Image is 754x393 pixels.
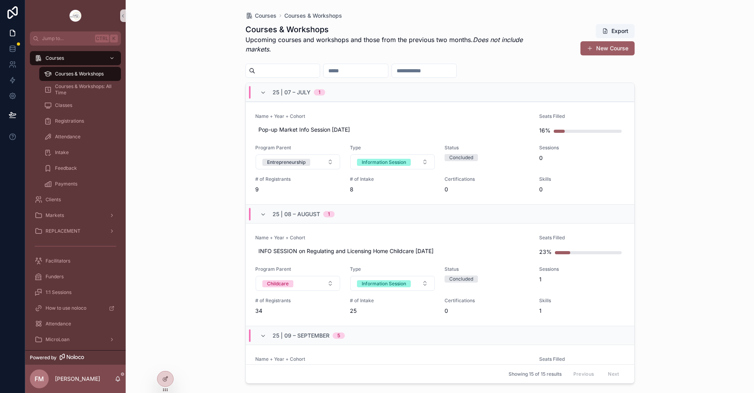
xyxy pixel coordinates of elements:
[445,145,530,151] span: Status
[539,113,624,119] span: Seats Filled
[25,46,126,350] div: scrollable content
[55,165,77,171] span: Feedback
[46,305,86,311] span: How to use noloco
[255,185,340,193] span: 9
[42,35,92,42] span: Jump to...
[445,185,530,193] span: 0
[55,102,72,108] span: Classes
[318,89,320,95] div: 1
[539,307,624,315] span: 1
[445,298,530,304] span: Certifications
[445,266,530,272] span: Status
[95,35,109,42] span: Ctrl
[30,193,121,207] a: Clients
[255,298,340,304] span: # of Registrants
[580,41,635,55] button: New Course
[46,55,64,61] span: Courses
[39,98,121,112] a: Classes
[539,244,552,260] div: 23%
[46,336,70,343] span: MicroLoan
[273,332,329,340] span: 25 | 09 – September
[39,114,121,128] a: Registrations
[30,31,121,46] button: Jump to...CtrlK
[46,212,64,219] span: Markets
[539,145,624,151] span: Sessions
[539,266,624,272] span: Sessions
[258,126,527,134] span: Pop-up Market Info Session [DATE]
[350,154,435,169] button: Select Button
[39,145,121,160] a: Intake
[350,307,435,315] span: 25
[539,154,624,162] span: 0
[255,113,530,119] span: Name + Year + Cohort
[350,298,435,304] span: # of Intake
[350,176,435,182] span: # of Intake
[362,159,406,166] div: Information Session
[539,123,551,138] div: 16%
[111,35,117,42] span: K
[362,280,406,287] div: Information Session
[39,67,121,81] a: Courses & Workshops
[255,176,340,182] span: # of Registrants
[39,83,121,97] a: Courses & Workshops: All Time
[350,276,435,291] button: Select Button
[539,356,624,362] span: Seats Filled
[245,12,276,20] a: Courses
[539,235,624,241] span: Seats Filled
[55,149,69,156] span: Intake
[539,298,624,304] span: Skills
[245,35,536,54] p: Upcoming courses and workshops and those from the previous two months.
[284,12,342,20] a: Courses & Workshops
[35,374,44,384] span: FM
[255,266,340,272] span: Program Parent
[39,161,121,175] a: Feedback
[46,321,71,327] span: Attendance
[46,196,61,203] span: Clients
[246,223,634,326] a: Name + Year + CohortINFO SESSION on Regulating and Licensing Home Childcare [DATE]Seats Filled23%...
[30,270,121,284] a: Funders
[30,285,121,299] a: 1:1 Sessions
[539,176,624,182] span: Skills
[337,332,340,339] div: 5
[30,301,121,315] a: How to use noloco
[255,12,276,20] span: Courses
[445,176,530,182] span: Certifications
[273,88,311,96] span: 25 | 07 – July
[449,154,473,161] div: Concluded
[55,83,113,96] span: Courses & Workshops: All Time
[25,350,126,365] a: Powered by
[55,134,81,140] span: Attendance
[245,24,536,35] h1: Courses & Workshops
[273,210,320,218] span: 25 | 08 – August
[256,154,340,169] button: Select Button
[267,159,306,166] div: Entrepreneurship
[256,276,340,291] button: Select Button
[255,235,530,241] span: Name + Year + Cohort
[328,211,330,217] div: 1
[39,130,121,144] a: Attendance
[55,71,104,77] span: Courses & Workshops
[350,145,435,151] span: Type
[46,289,71,296] span: 1:1 Sessions
[46,228,81,234] span: REPLACEMENT
[30,51,121,65] a: Courses
[258,247,527,255] span: INFO SESSION on Regulating and Licensing Home Childcare [DATE]
[46,274,64,280] span: Funders
[246,102,634,204] a: Name + Year + CohortPop-up Market Info Session [DATE]Seats Filled16%Program ParentSelect ButtonTy...
[30,332,121,347] a: MicroLoan
[39,177,121,191] a: Payments
[267,280,289,287] div: Childcare
[69,9,82,22] img: App logo
[55,181,77,187] span: Payments
[596,24,635,38] button: Export
[55,375,100,383] p: [PERSON_NAME]
[245,36,523,53] em: Does not include markets.
[46,258,70,264] span: Facilitators
[255,307,340,315] span: 34
[539,185,624,193] span: 0
[255,356,530,362] span: Name + Year + Cohort
[255,145,340,151] span: Program Parent
[539,275,624,283] span: 1
[30,317,121,331] a: Attendance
